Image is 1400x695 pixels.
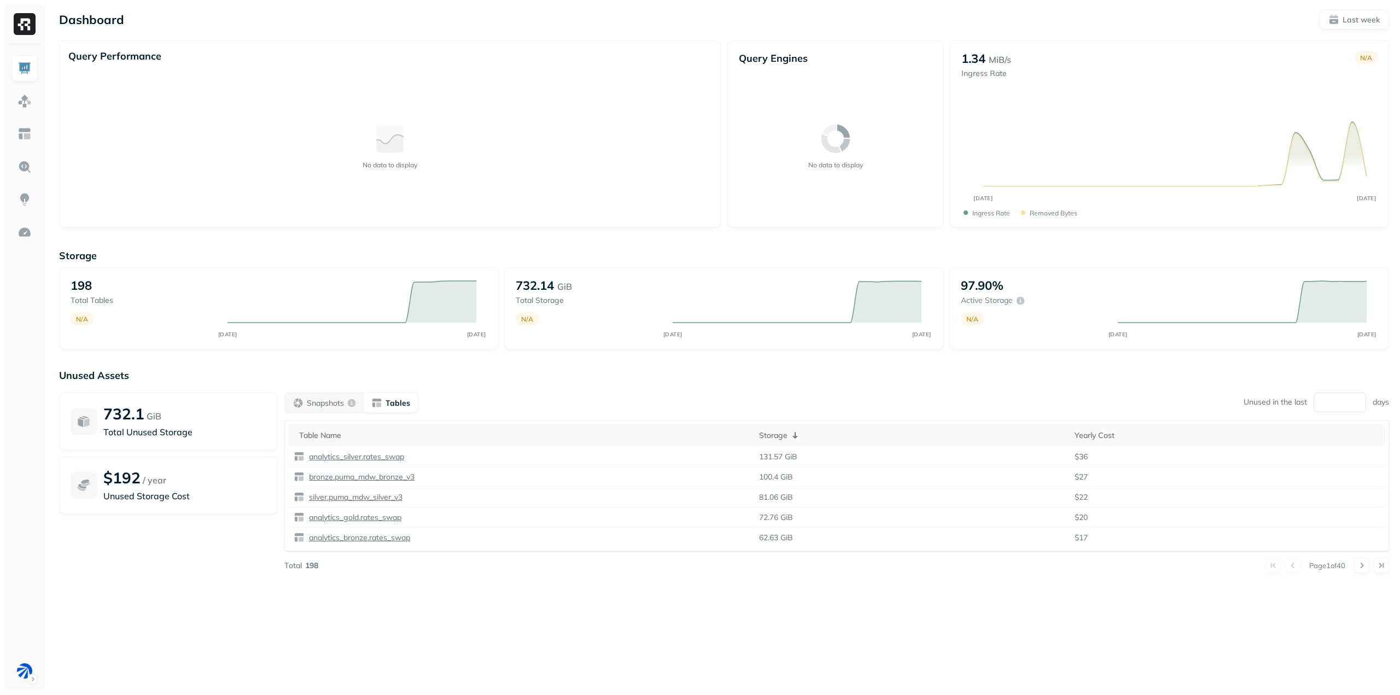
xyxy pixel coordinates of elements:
tspan: [DATE] [1108,331,1127,338]
button: Last week [1319,10,1389,30]
p: 198 [71,278,92,293]
p: 97.90% [961,278,1004,293]
div: Storage [759,429,1064,442]
tspan: [DATE] [1357,331,1376,338]
p: No data to display [363,161,417,169]
p: analytics_gold.rates_swap [307,512,401,523]
p: Total tables [71,295,217,306]
p: Total storage [516,295,662,306]
img: table [294,512,305,523]
p: days [1373,397,1389,407]
p: 62.63 GiB [759,533,793,543]
p: $17 [1075,533,1380,543]
p: silver.puma_mdw_silver_v3 [307,492,402,503]
p: Unused Assets [59,369,1389,382]
p: / year [143,474,166,487]
p: Total [284,560,302,571]
img: Dashboard [17,61,32,75]
img: Ryft [14,13,36,35]
tspan: [DATE] [1357,195,1376,201]
div: Table Name [299,430,748,441]
p: 81.06 GiB [759,492,793,503]
p: Ingress Rate [961,68,1011,79]
img: Assets [17,94,32,108]
p: 72.76 GiB [759,512,793,523]
a: bronze.puma_mdw_bronze_v3 [305,472,415,482]
tspan: [DATE] [466,331,486,338]
p: No data to display [808,161,863,169]
tspan: [DATE] [912,331,931,338]
img: Optimization [17,225,32,240]
tspan: [DATE] [663,331,682,338]
img: table [294,492,305,503]
div: Yearly Cost [1075,430,1380,441]
p: Last week [1343,15,1380,25]
a: silver.puma_mdw_silver_v3 [305,492,402,503]
p: $20 [1075,512,1380,523]
p: Removed bytes [1030,209,1077,217]
p: Page 1 of 40 [1309,560,1345,570]
p: Total Unused Storage [103,425,266,439]
p: Tables [386,398,410,408]
img: table [294,532,305,543]
p: N/A [1360,54,1372,62]
p: Snapshots [307,398,344,408]
p: $36 [1075,452,1380,462]
p: 732.14 [516,278,554,293]
p: 100.4 GiB [759,472,793,482]
p: N/A [966,315,978,323]
p: Unused in the last [1244,397,1307,407]
img: table [294,451,305,462]
p: Storage [59,249,1389,262]
p: $27 [1075,472,1380,482]
tspan: [DATE] [974,195,993,201]
p: Ingress Rate [972,209,1010,217]
img: Asset Explorer [17,127,32,141]
p: GiB [557,280,572,293]
p: Unused Storage Cost [103,489,266,503]
img: BAM Dev [17,663,32,679]
p: bronze.puma_mdw_bronze_v3 [307,472,415,482]
p: Query Performance [68,50,161,62]
p: Dashboard [59,12,124,27]
p: 131.57 GiB [759,452,797,462]
p: 198 [305,560,318,571]
p: 1.34 [961,51,985,66]
p: N/A [76,315,88,323]
p: GiB [147,410,161,423]
a: analytics_gold.rates_swap [305,512,401,523]
p: Active storage [961,295,1013,306]
p: analytics_silver.rates_swap [307,452,404,462]
img: table [294,471,305,482]
p: $192 [103,468,141,487]
p: 732.1 [103,404,144,423]
p: Query Engines [739,52,932,65]
a: analytics_silver.rates_swap [305,452,404,462]
a: analytics_bronze.rates_swap [305,533,410,543]
tspan: [DATE] [218,331,237,338]
p: analytics_bronze.rates_swap [307,533,410,543]
p: N/A [521,315,533,323]
p: $22 [1075,492,1380,503]
p: MiB/s [989,53,1011,66]
img: Insights [17,192,32,207]
img: Query Explorer [17,160,32,174]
